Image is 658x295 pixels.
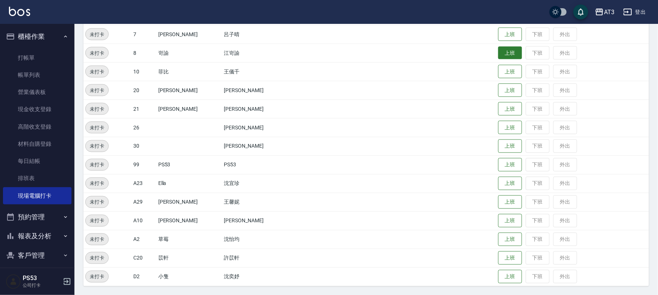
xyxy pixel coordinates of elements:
td: 菲比 [156,62,222,81]
a: 材料自購登錄 [3,135,71,153]
span: 未打卡 [86,142,108,150]
span: 未打卡 [86,273,108,281]
td: [PERSON_NAME] [222,137,299,156]
td: 10 [131,62,156,81]
button: 上班 [498,139,522,153]
button: 上班 [498,102,522,116]
button: 上班 [498,47,522,60]
button: AT3 [592,4,617,20]
td: [PERSON_NAME] [156,193,222,211]
button: 客戶管理 [3,246,71,265]
td: 30 [131,137,156,156]
span: 未打卡 [86,254,108,262]
td: [PERSON_NAME] [222,81,299,100]
span: 未打卡 [86,105,108,113]
td: 苡軒 [156,249,222,267]
td: 王馨妮 [222,193,299,211]
td: [PERSON_NAME] [156,100,222,118]
td: 王儀千 [222,62,299,81]
span: 未打卡 [86,49,108,57]
button: 上班 [498,233,522,247]
td: 呂子晴 [222,25,299,44]
td: A10 [131,211,156,230]
button: save [573,4,588,19]
td: 26 [131,118,156,137]
span: 未打卡 [86,217,108,225]
td: A2 [131,230,156,249]
td: A29 [131,193,156,211]
a: 高階收支登錄 [3,118,71,135]
a: 排班表 [3,170,71,187]
button: 上班 [498,214,522,228]
td: 20 [131,81,156,100]
td: 岢諭 [156,44,222,62]
td: [PERSON_NAME] [156,211,222,230]
td: PS53 [222,156,299,174]
td: D2 [131,267,156,286]
td: 99 [131,156,156,174]
button: 上班 [498,177,522,191]
button: 櫃檯作業 [3,27,71,46]
button: 上班 [498,270,522,284]
a: 營業儀表板 [3,84,71,101]
button: 上班 [498,158,522,172]
a: 每日結帳 [3,153,71,170]
button: 預約管理 [3,207,71,227]
button: 登出 [620,5,649,19]
span: 未打卡 [86,124,108,132]
button: 員工及薪資 [3,265,71,284]
a: 現金收支登錄 [3,101,71,118]
span: 未打卡 [86,161,108,169]
a: 帳單列表 [3,66,71,84]
span: 未打卡 [86,180,108,188]
button: 上班 [498,121,522,135]
button: 上班 [498,195,522,209]
td: Ella [156,174,222,193]
button: 上班 [498,84,522,97]
button: 上班 [498,65,522,79]
td: 沈宜珍 [222,174,299,193]
td: 許苡軒 [222,249,299,267]
div: AT3 [604,7,614,17]
span: 未打卡 [86,198,108,206]
td: 江岢諭 [222,44,299,62]
td: 8 [131,44,156,62]
td: PS53 [156,156,222,174]
button: 上班 [498,28,522,41]
td: 7 [131,25,156,44]
button: 上班 [498,251,522,265]
span: 未打卡 [86,236,108,244]
td: [PERSON_NAME] [156,81,222,100]
td: 沈奕妤 [222,267,299,286]
img: Logo [9,7,30,16]
a: 現場電腦打卡 [3,187,71,204]
td: A23 [131,174,156,193]
img: Person [6,274,21,289]
td: C20 [131,249,156,267]
td: [PERSON_NAME] [222,118,299,137]
td: [PERSON_NAME] [156,25,222,44]
p: 公司打卡 [23,282,61,289]
td: 21 [131,100,156,118]
button: 報表及分析 [3,226,71,246]
h5: PS53 [23,274,61,282]
td: [PERSON_NAME] [222,100,299,118]
span: 未打卡 [86,68,108,76]
td: 沈怡均 [222,230,299,249]
td: 草莓 [156,230,222,249]
span: 未打卡 [86,31,108,38]
td: 小隻 [156,267,222,286]
td: [PERSON_NAME] [222,211,299,230]
a: 打帳單 [3,49,71,66]
span: 未打卡 [86,87,108,94]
